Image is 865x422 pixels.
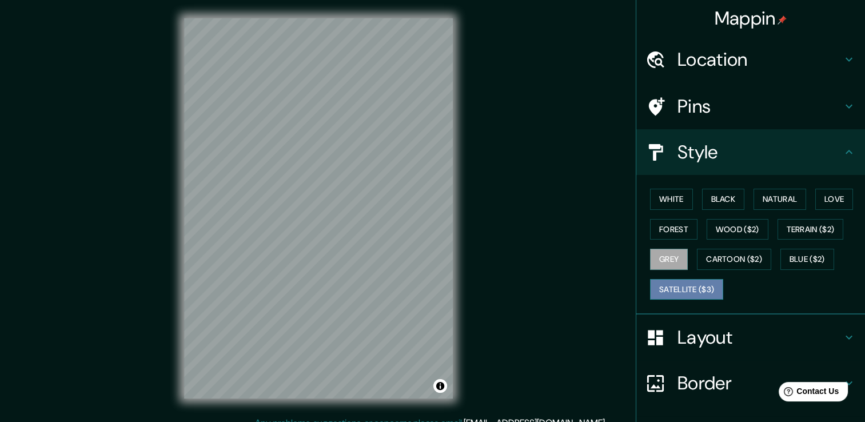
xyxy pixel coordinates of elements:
h4: Layout [677,326,842,349]
div: Layout [636,314,865,360]
button: Forest [650,219,697,240]
div: Border [636,360,865,406]
button: Natural [754,189,806,210]
button: Cartoon ($2) [697,249,771,270]
button: Grey [650,249,688,270]
div: Location [636,37,865,82]
button: Love [815,189,853,210]
button: White [650,189,693,210]
h4: Location [677,48,842,71]
button: Terrain ($2) [778,219,844,240]
button: Blue ($2) [780,249,834,270]
iframe: Help widget launcher [763,377,852,409]
button: Toggle attribution [433,379,447,393]
button: Wood ($2) [707,219,768,240]
div: Style [636,129,865,175]
div: Pins [636,83,865,129]
h4: Border [677,372,842,395]
h4: Mappin [715,7,787,30]
button: Satellite ($3) [650,279,723,300]
button: Black [702,189,745,210]
h4: Pins [677,95,842,118]
h4: Style [677,141,842,164]
img: pin-icon.png [778,15,787,25]
canvas: Map [184,18,453,399]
